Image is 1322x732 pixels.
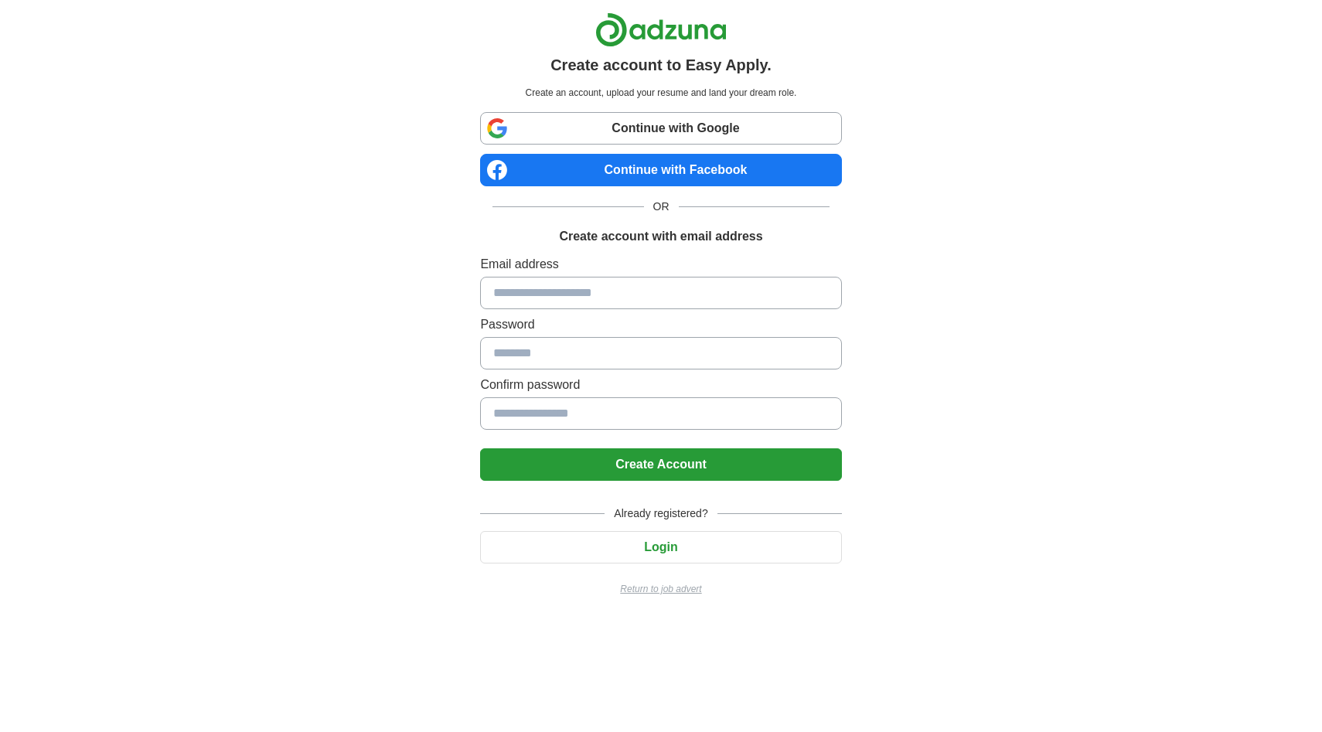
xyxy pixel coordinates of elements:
[480,531,841,563] button: Login
[480,154,841,186] a: Continue with Facebook
[480,315,841,334] label: Password
[605,506,717,522] span: Already registered?
[559,227,762,246] h1: Create account with email address
[483,86,838,100] p: Create an account, upload your resume and land your dream role.
[595,12,727,47] img: Adzuna logo
[480,255,841,274] label: Email address
[480,540,841,553] a: Login
[480,448,841,481] button: Create Account
[644,199,679,215] span: OR
[550,53,772,77] h1: Create account to Easy Apply.
[480,582,841,596] a: Return to job advert
[480,376,841,394] label: Confirm password
[480,112,841,145] a: Continue with Google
